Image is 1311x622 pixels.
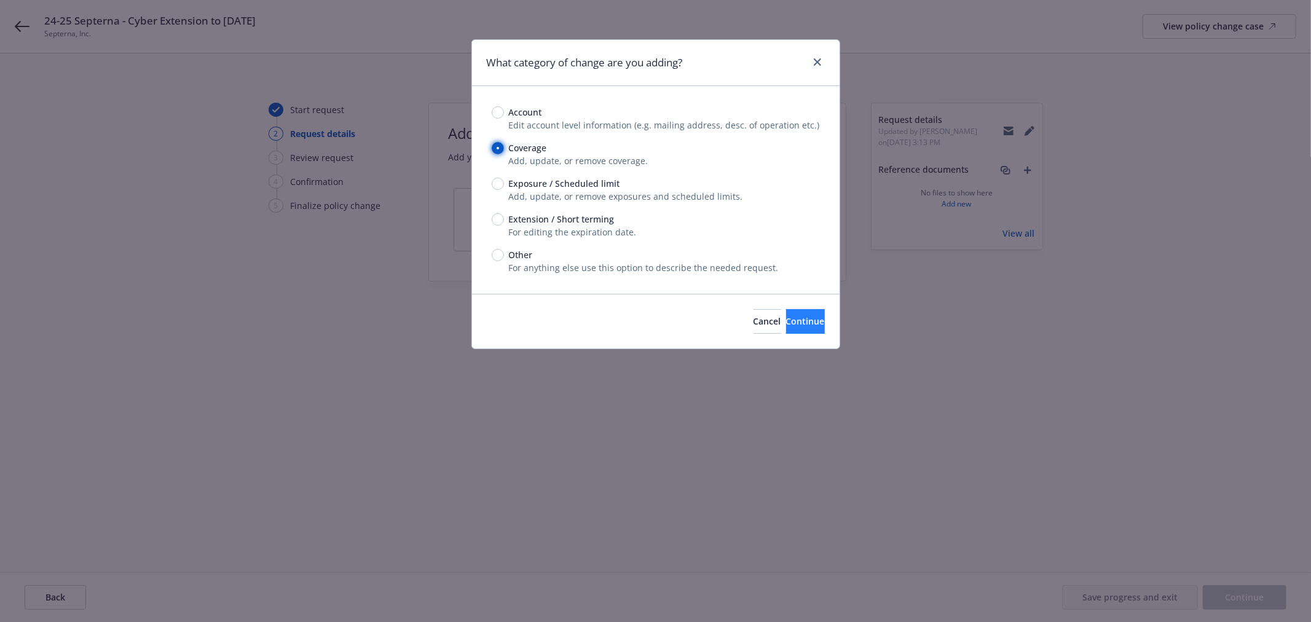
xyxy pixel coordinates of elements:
[509,155,648,167] span: Add, update, or remove coverage.
[786,315,825,327] span: Continue
[754,315,781,327] span: Cancel
[509,248,533,261] span: Other
[509,226,637,238] span: For editing the expiration date.
[492,178,504,190] input: Exposure / Scheduled limit
[786,309,825,334] button: Continue
[487,55,683,71] h1: What category of change are you adding?
[509,106,542,119] span: Account
[509,141,547,154] span: Coverage
[492,249,504,261] input: Other
[492,142,504,154] input: Coverage
[492,106,504,119] input: Account
[509,177,620,190] span: Exposure / Scheduled limit
[509,262,779,274] span: For anything else use this option to describe the needed request.
[492,213,504,226] input: Extension / Short terming
[509,119,820,131] span: Edit account level information (e.g. mailing address, desc. of operation etc.)
[509,213,615,226] span: Extension / Short terming
[810,55,825,69] a: close
[754,309,781,334] button: Cancel
[509,191,743,202] span: Add, update, or remove exposures and scheduled limits.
